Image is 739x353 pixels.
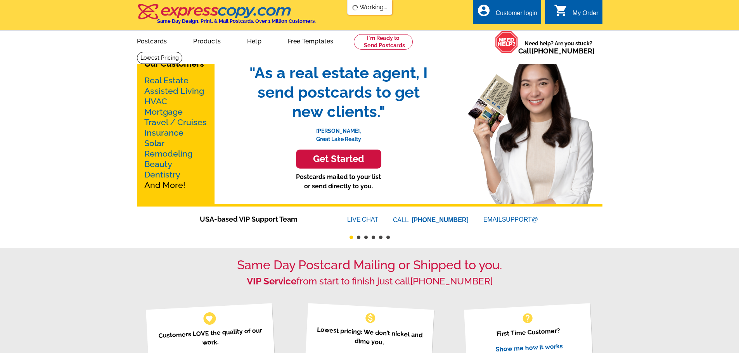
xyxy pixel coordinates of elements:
[364,312,377,324] span: monetization_on
[518,47,595,55] span: Call
[379,236,382,239] button: 5 of 6
[474,325,583,340] p: First Time Customer?
[573,10,599,21] div: My Order
[242,172,436,191] p: Postcards mailed to your list or send directly to you.
[350,236,353,239] button: 1 of 6
[144,86,204,96] a: Assisted Living
[144,75,207,190] p: And More!
[393,215,410,225] font: CALL
[247,276,296,287] strong: VIP Service
[242,150,436,169] a: Get Started
[200,214,324,224] span: USA-based VIP Support Team
[137,258,602,272] h1: Same Day Postcard Mailing or Shipped to you.
[372,236,375,239] button: 4 of 6
[483,216,539,223] a: EMAILSUPPORT@
[364,236,368,239] button: 3 of 6
[315,325,424,349] p: Lowest pricing: We don’t nickel and dime you.
[242,121,436,143] p: [PERSON_NAME], Great Lake Realty
[477,3,491,17] i: account_circle
[495,342,563,353] a: Show me how it works
[144,138,164,148] a: Solar
[275,31,346,50] a: Free Templates
[137,9,316,24] a: Same Day Design, Print, & Mail Postcards. Over 1 Million Customers.
[144,107,183,117] a: Mortgage
[137,276,602,287] h2: from start to finish just call
[531,47,595,55] a: [PHONE_NUMBER]
[521,312,534,324] span: help
[144,128,183,138] a: Insurance
[347,215,362,224] font: LIVE
[410,276,493,287] a: [PHONE_NUMBER]
[502,215,539,224] font: SUPPORT@
[144,170,180,179] a: Dentistry
[495,10,537,21] div: Customer login
[235,31,274,50] a: Help
[357,236,360,239] button: 2 of 6
[156,325,265,350] p: Customers LOVE the quality of our work.
[352,5,358,11] img: loading...
[495,31,518,53] img: help
[306,153,372,165] h3: Get Started
[144,159,172,169] a: Beauty
[181,31,233,50] a: Products
[242,63,436,121] span: "As a real estate agent, I send postcards to get new clients."
[518,40,599,55] span: Need help? Are you stuck?
[386,236,390,239] button: 6 of 6
[144,96,167,106] a: HVAC
[205,314,213,322] span: favorite
[477,9,537,18] a: account_circle Customer login
[157,18,316,24] h4: Same Day Design, Print, & Mail Postcards. Over 1 Million Customers.
[554,9,599,18] a: shopping_cart My Order
[144,76,189,85] a: Real Estate
[347,216,378,223] a: LIVECHAT
[125,31,180,50] a: Postcards
[554,3,568,17] i: shopping_cart
[412,217,469,223] a: [PHONE_NUMBER]
[144,117,207,127] a: Travel / Cruises
[144,149,192,158] a: Remodeling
